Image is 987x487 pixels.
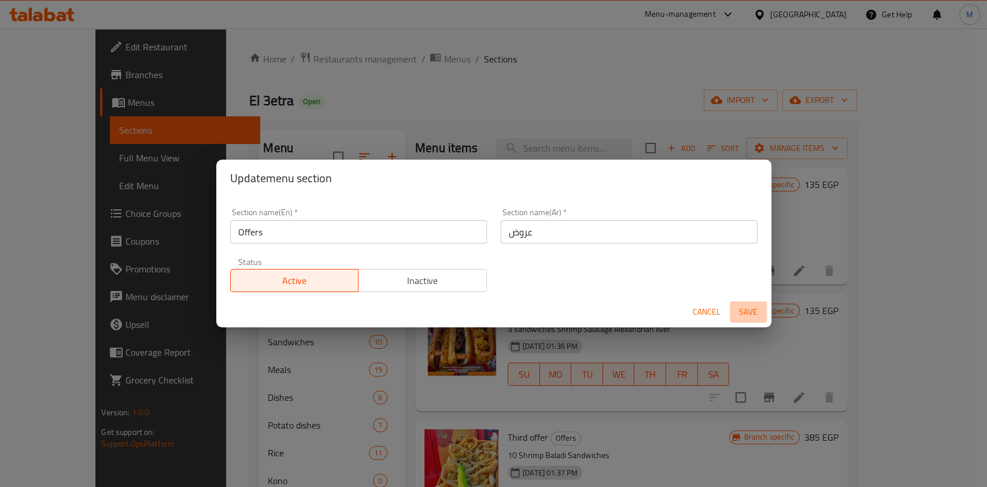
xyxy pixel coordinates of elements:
button: Cancel [688,301,725,323]
button: Inactive [358,269,487,292]
span: Active [235,272,354,289]
span: Inactive [363,272,482,289]
span: Cancel [693,305,720,319]
button: Active [230,269,359,292]
span: Save [734,305,762,319]
input: Please enter section name(en) [230,220,487,244]
h2: Update menu section [230,169,757,187]
input: Please enter section name(ar) [501,220,757,244]
button: Save [730,301,767,323]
